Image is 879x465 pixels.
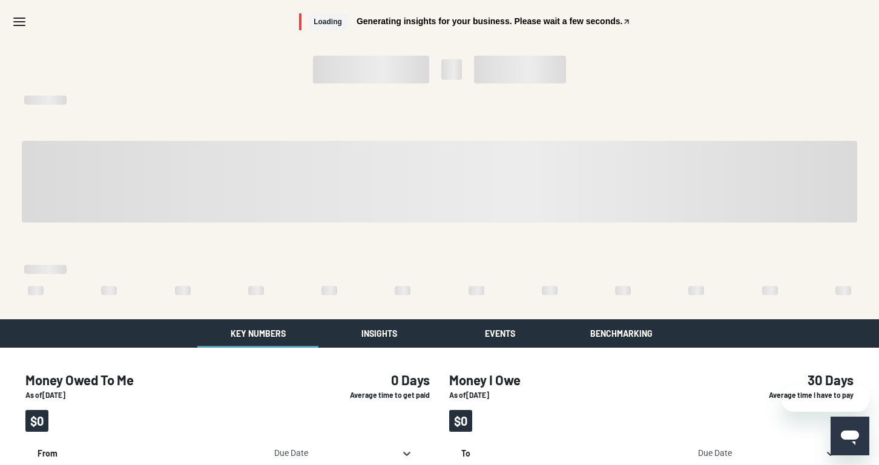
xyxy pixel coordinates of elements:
[449,372,702,388] h4: Money I Owe
[38,441,256,460] p: From
[12,15,27,29] svg: Menu
[25,390,278,400] p: As of [DATE]
[299,13,631,31] button: LoadingGenerating insights for your business. Please wait a few seconds.
[722,372,854,388] h4: 30 Days
[25,410,48,432] span: $0
[449,390,702,400] p: As of [DATE]
[269,447,395,460] div: Due Date
[449,410,472,432] span: $0
[693,447,818,460] div: Due Date
[357,17,623,25] span: Generating insights for your business. Please wait a few seconds.
[309,13,347,31] span: Loading
[197,319,318,348] button: Key Numbers
[782,385,869,412] iframe: Message from company
[25,372,278,388] h4: Money Owed To Me
[461,441,680,460] p: To
[831,417,869,455] iframe: Button to launch messaging window
[439,319,561,348] button: Events
[298,372,430,388] h4: 0 Days
[561,319,682,348] button: Benchmarking
[722,390,854,400] p: Average time I have to pay
[318,319,439,348] button: Insights
[298,390,430,400] p: Average time to get paid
